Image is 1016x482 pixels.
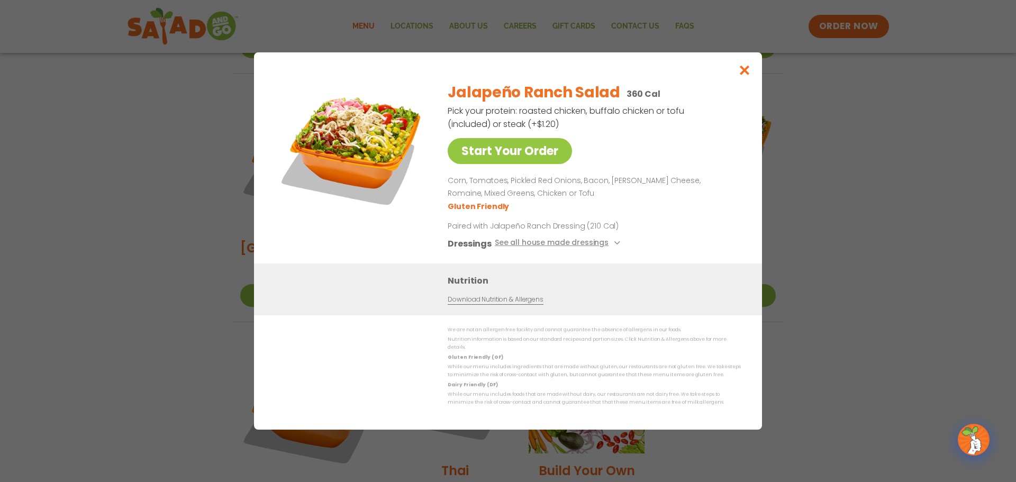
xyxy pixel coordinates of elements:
strong: Dairy Friendly (DF) [448,381,497,388]
strong: Gluten Friendly (GF) [448,354,503,360]
p: Pick your protein: roasted chicken, buffalo chicken or tofu (included) or steak (+$1.20) [448,104,686,131]
h3: Dressings [448,237,492,250]
p: Nutrition information is based on our standard recipes and portion sizes. Click Nutrition & Aller... [448,335,741,352]
p: We are not an allergen free facility and cannot guarantee the absence of allergens in our foods. [448,326,741,334]
button: Close modal [728,52,762,88]
p: While our menu includes ingredients that are made without gluten, our restaurants are not gluten ... [448,363,741,379]
img: wpChatIcon [959,425,988,454]
button: See all house made dressings [495,237,623,250]
h2: Jalapeño Ranch Salad [448,81,620,104]
p: 360 Cal [627,87,660,101]
a: Download Nutrition & Allergens [448,295,543,305]
h3: Nutrition [448,274,746,287]
a: Start Your Order [448,138,572,164]
li: Gluten Friendly [448,201,511,212]
p: Paired with Jalapeño Ranch Dressing (210 Cal) [448,221,643,232]
img: Featured product photo for Jalapeño Ranch Salad [278,74,426,222]
p: Corn, Tomatoes, Pickled Red Onions, Bacon, [PERSON_NAME] Cheese, Romaine, Mixed Greens, Chicken o... [448,175,737,200]
p: While our menu includes foods that are made without dairy, our restaurants are not dairy free. We... [448,390,741,407]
